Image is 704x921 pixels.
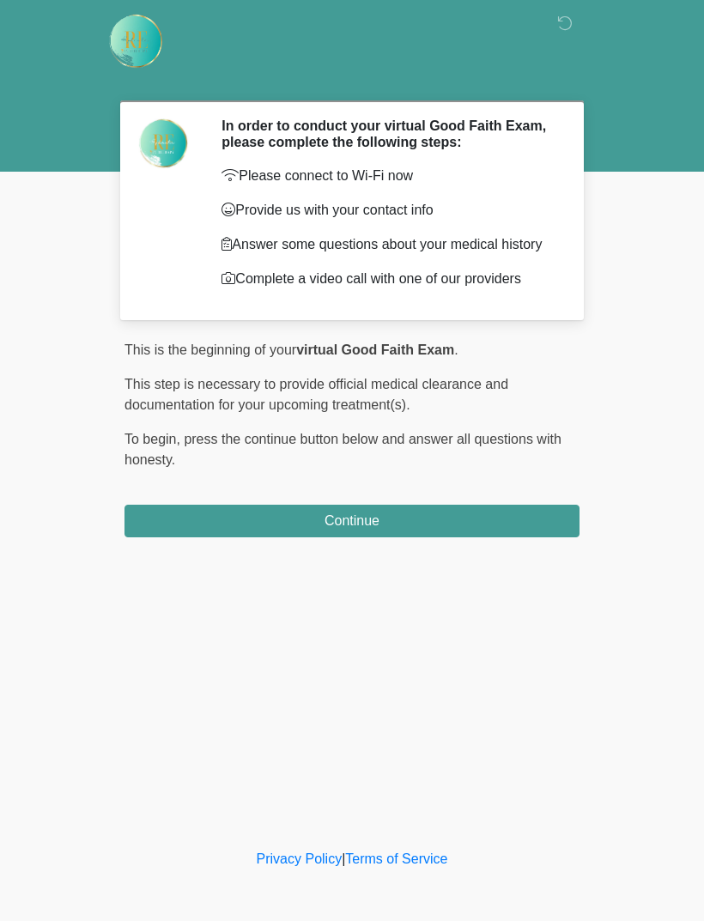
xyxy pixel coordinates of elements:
[222,234,554,255] p: Answer some questions about your medical history
[124,377,508,412] span: This step is necessary to provide official medical clearance and documentation for your upcoming ...
[137,118,189,169] img: Agent Avatar
[342,851,345,866] a: |
[296,342,454,357] strong: virtual Good Faith Exam
[222,200,554,221] p: Provide us with your contact info
[124,432,184,446] span: To begin,
[124,342,296,357] span: This is the beginning of your
[124,505,580,537] button: Continue
[107,13,164,70] img: Rehydrate Aesthetics & Wellness Logo
[345,851,447,866] a: Terms of Service
[124,432,561,467] span: press the continue button below and answer all questions with honesty.
[222,166,554,186] p: Please connect to Wi-Fi now
[222,269,554,289] p: Complete a video call with one of our providers
[257,851,343,866] a: Privacy Policy
[454,342,458,357] span: .
[222,118,554,150] h2: In order to conduct your virtual Good Faith Exam, please complete the following steps:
